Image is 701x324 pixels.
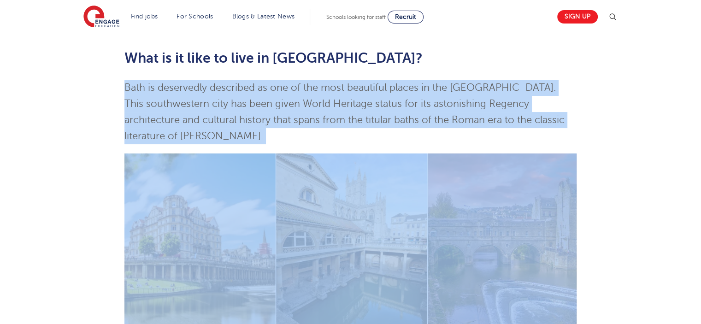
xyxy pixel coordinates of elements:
[131,13,158,20] a: Find jobs
[557,10,598,24] a: Sign up
[124,50,423,66] span: What is it like to live in [GEOGRAPHIC_DATA]?
[232,13,295,20] a: Blogs & Latest News
[388,11,424,24] a: Recruit
[395,13,416,20] span: Recruit
[326,14,386,20] span: Schools looking for staff
[83,6,119,29] img: Engage Education
[177,13,213,20] a: For Schools
[124,82,565,141] span: Bath is deservedly described as one of the most beautiful places in the [GEOGRAPHIC_DATA]. This s...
